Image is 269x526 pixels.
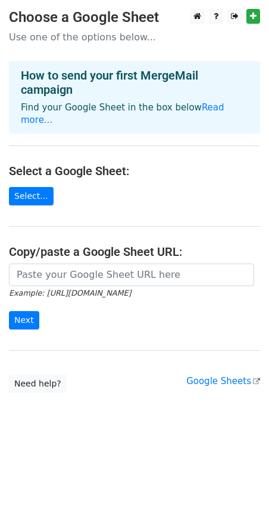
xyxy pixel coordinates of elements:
h4: How to send your first MergeMail campaign [21,68,248,97]
h3: Choose a Google Sheet [9,9,260,26]
h4: Copy/paste a Google Sheet URL: [9,245,260,259]
p: Find your Google Sheet in the box below [21,102,248,126]
input: Paste your Google Sheet URL here [9,264,254,286]
input: Next [9,311,39,329]
small: Example: [URL][DOMAIN_NAME] [9,289,131,297]
h4: Select a Google Sheet: [9,164,260,178]
a: Select... [9,187,54,205]
p: Use one of the options below... [9,31,260,43]
a: Need help? [9,375,67,393]
a: Google Sheets [186,376,260,386]
a: Read more... [21,102,224,125]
